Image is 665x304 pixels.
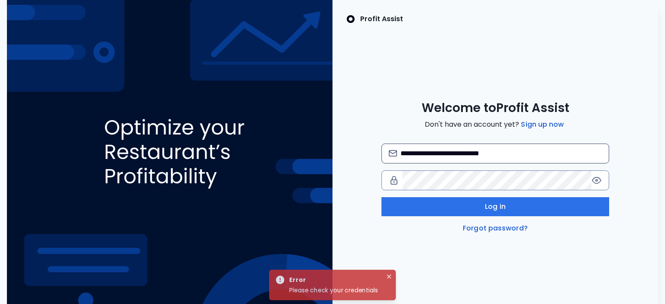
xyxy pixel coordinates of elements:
[485,202,506,212] span: Log in
[346,14,355,24] img: SpotOn Logo
[381,197,610,216] button: Log in
[422,100,569,116] span: Welcome to Profit Assist
[360,14,403,24] p: Profit Assist
[389,150,397,157] img: email
[461,223,529,234] a: Forgot password?
[289,275,379,285] div: Error
[519,119,565,130] a: Sign up now
[425,119,565,130] span: Don't have an account yet?
[384,272,394,282] button: Close
[289,285,382,295] div: Please check your credentials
